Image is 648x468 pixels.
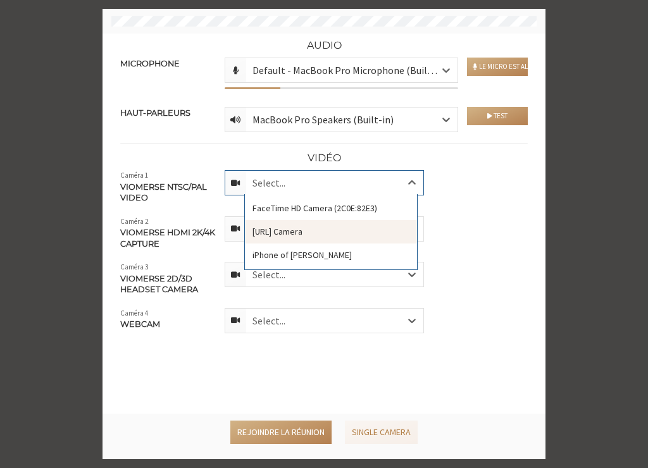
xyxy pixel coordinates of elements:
[120,152,528,164] h4: Vidéo
[245,197,417,220] div: FaceTime HD Camera (2C0E:82E3)
[252,112,414,127] div: MacBook Pro Speakers (Built-in)
[245,220,417,243] div: [URL] Camera
[467,107,528,125] button: Test
[245,243,417,267] div: iPhone of [PERSON_NAME]
[467,58,528,76] button: Le micro est allumé
[120,308,216,319] small: Caméra 4
[230,421,332,444] button: Rejoindre la réunion
[252,63,459,78] div: Default - MacBook Pro Microphone (Built-in)
[120,108,190,118] strong: Haut-parleurs
[120,182,207,203] strong: Viomerse NTSC/PAL Video
[120,274,198,295] strong: Viomerse 2D/3D Headset Camera
[120,170,216,181] small: Caméra 1
[345,421,418,444] button: Single camera
[120,262,216,273] small: Caméra 3
[120,216,216,227] small: Caméra 2
[120,319,160,329] strong: Webcam
[120,228,215,249] strong: Viomerse HDMI 2K/4K Capture
[120,40,528,51] h4: Audio
[120,59,180,68] strong: Microphone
